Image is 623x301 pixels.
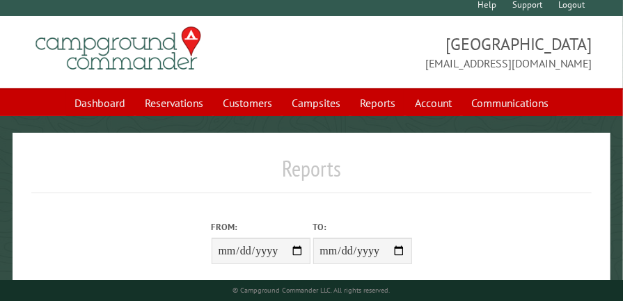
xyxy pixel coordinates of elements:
[283,90,349,116] a: Campsites
[313,220,412,234] label: To:
[352,90,404,116] a: Reports
[136,90,212,116] a: Reservations
[212,220,310,234] label: From:
[407,90,460,116] a: Account
[66,90,134,116] a: Dashboard
[233,286,391,295] small: © Campground Commander LLC. All rights reserved.
[312,33,592,72] span: [GEOGRAPHIC_DATA] [EMAIL_ADDRESS][DOMAIN_NAME]
[214,90,281,116] a: Customers
[463,90,557,116] a: Communications
[31,22,205,76] img: Campground Commander
[31,155,592,193] h1: Reports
